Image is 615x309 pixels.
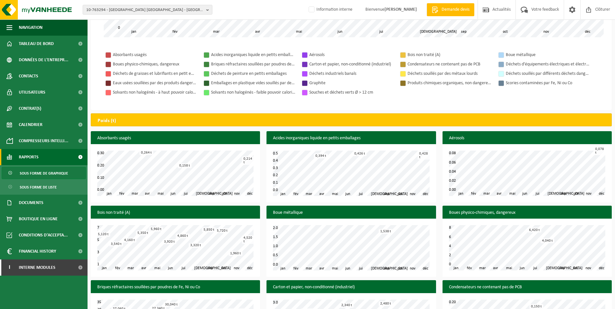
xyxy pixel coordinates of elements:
[19,19,42,36] span: Navigation
[123,238,136,243] div: 4,160 t
[418,151,430,160] div: 0,428 t
[384,7,417,12] strong: [PERSON_NAME]
[86,5,204,15] span: 10-763294 - [GEOGRAPHIC_DATA] [GEOGRAPHIC_DATA] - [GEOGRAPHIC_DATA]
[149,227,163,232] div: 5,960 t
[408,79,492,87] div: Produits chimiques organiques, non dangereux en petit emballage
[307,5,352,15] label: Information interne
[19,36,54,52] span: Tableau de bord
[113,88,197,97] div: Solvants non halogénés - à haut pouvoir calorifique en IBC
[2,167,86,179] a: Sous forme de graphique
[427,3,474,16] a: Demande devis
[136,231,150,235] div: 5,350 t
[19,100,41,117] span: Contrat(s)
[529,304,543,309] div: 0,150 t
[379,229,393,234] div: 1,538 t
[19,243,56,259] span: Financial History
[506,51,590,59] div: Boue métallique
[379,301,393,306] div: 2,480 t
[309,79,394,87] div: Graphite
[340,303,354,308] div: 2,340 t
[19,149,39,165] span: Rapports
[242,156,254,165] div: 0,214 t
[266,280,436,294] h3: Carton et papier, non-conditionné (industriel)
[163,302,179,307] div: 30,040 t
[309,88,394,97] div: Souches et déchets verts Ø > 12 cm
[189,243,203,248] div: 3,320 t
[19,84,45,100] span: Utilisateurs
[594,147,606,155] div: 0,078 t
[19,68,38,84] span: Contacts
[540,238,554,243] div: 4,040 t
[309,60,394,68] div: Carton et papier, non-conditionné (industriel)
[83,5,212,15] button: 10-763294 - [GEOGRAPHIC_DATA] [GEOGRAPHIC_DATA] - [GEOGRAPHIC_DATA]
[19,227,68,243] span: Conditions d'accepta...
[229,251,242,256] div: 1,960 t
[2,181,86,193] a: Sous forme de liste
[211,70,295,78] div: Déchets de peinture en petits emballages
[113,60,197,68] div: Boues physico-chimiques, dangereux
[19,211,58,227] span: Boutique en ligne
[443,206,612,220] h3: Boues physico-chimiques, dangereux
[113,79,197,87] div: Eaux usées souillées par des produits dangereux
[202,227,216,232] div: 5,850 t
[309,51,394,59] div: Aérosols
[91,280,260,294] h3: Briques réfractaires souillées par poudres de Fe, Ni ou Co
[443,280,612,294] h3: Condensateurs ne contenant pas de PCB
[211,60,295,68] div: Briques réfractaires souillées par poudres de Fe, Ni ou Co
[443,131,612,145] h3: Aérosols
[20,167,68,179] span: Sous forme de graphique
[408,60,492,68] div: Condensateurs ne contenant pas de PCB
[162,239,176,244] div: 3,920 t
[6,259,12,276] span: I
[19,133,68,149] span: Compresseurs intelli...
[19,195,43,211] span: Documents
[91,206,260,220] h3: Bois non traité (A)
[91,131,260,145] h3: Absorbants usagés
[113,51,197,59] div: Absorbants usagés
[19,52,68,68] span: Données de l'entrepr...
[266,206,436,220] h3: Boue métallique
[506,70,590,78] div: Déchets souillés par différents déchets dangereux
[506,60,590,68] div: Déchets d'équipements électriques et électroniques - Sans tubes cathodiques
[91,114,123,128] h2: Poids (t)
[527,228,541,233] div: 6,420 t
[266,131,436,145] h3: Acides inorganiques liquide en petits emballages
[211,79,295,87] div: Emballages en plastique vides souillés par des substances dangereuses
[314,154,328,158] div: 0,394 t
[408,51,492,59] div: Bois non traité (A)
[176,234,190,238] div: 4,860 t
[178,163,192,168] div: 0,158 t
[211,88,295,97] div: Solvants non halogénés - faible pouvoir calorifique en IBC
[109,242,123,246] div: 3,540 t
[139,150,153,155] div: 0,264 t
[215,228,229,233] div: 5,720 t
[20,181,57,193] span: Sous forme de liste
[242,235,254,244] div: 4,520 t
[19,259,55,276] span: Interne modules
[309,70,394,78] div: Déchets industriels banals
[353,151,367,156] div: 0,426 t
[440,6,471,13] span: Demande devis
[113,70,197,78] div: Déchets de graisses et lubrifiants en petit emballage
[506,79,590,87] div: Scories contaminées par Fe, Ni ou Co
[211,51,295,59] div: Acides inorganiques liquide en petits emballages
[19,117,42,133] span: Calendrier
[96,232,110,237] div: 5,120 t
[408,70,492,78] div: Déchets souillés par des métaux lourds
